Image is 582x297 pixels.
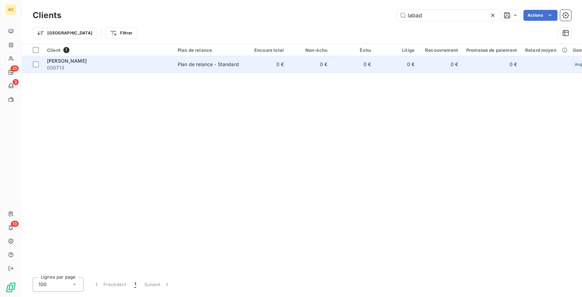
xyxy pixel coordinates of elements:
[336,47,371,53] div: Échu
[47,64,169,71] span: 000713
[13,79,19,85] span: 3
[244,56,288,73] td: 0 €
[89,277,130,292] button: Précédent
[288,56,332,73] td: 0 €
[5,282,16,293] img: Logo LeanPay
[559,274,575,290] iframe: Intercom live chat
[332,56,375,73] td: 0 €
[178,61,239,68] div: Plan de relance - Standard
[178,47,240,53] div: Plan de relance
[248,47,284,53] div: Encours total
[292,47,327,53] div: Non-échu
[106,28,137,38] button: Filtrer
[130,277,140,292] button: 1
[63,47,69,53] span: 1
[375,56,419,73] td: 0 €
[462,56,521,73] td: 0 €
[379,47,415,53] div: Litige
[397,10,499,21] input: Rechercher
[5,4,16,15] div: AC
[47,47,61,53] span: Client
[11,221,19,227] span: 13
[33,9,61,21] h3: Clients
[38,281,47,288] span: 100
[33,28,97,38] button: [GEOGRAPHIC_DATA]
[140,277,175,292] button: Suivant
[466,47,517,53] div: Promesse de paiement
[525,47,565,53] div: Retard moyen
[423,47,458,53] div: Recouvrement
[134,281,136,288] span: 1
[11,65,19,72] span: 25
[523,10,557,21] button: Actions
[419,56,462,73] td: 0 €
[47,58,87,64] span: [PERSON_NAME]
